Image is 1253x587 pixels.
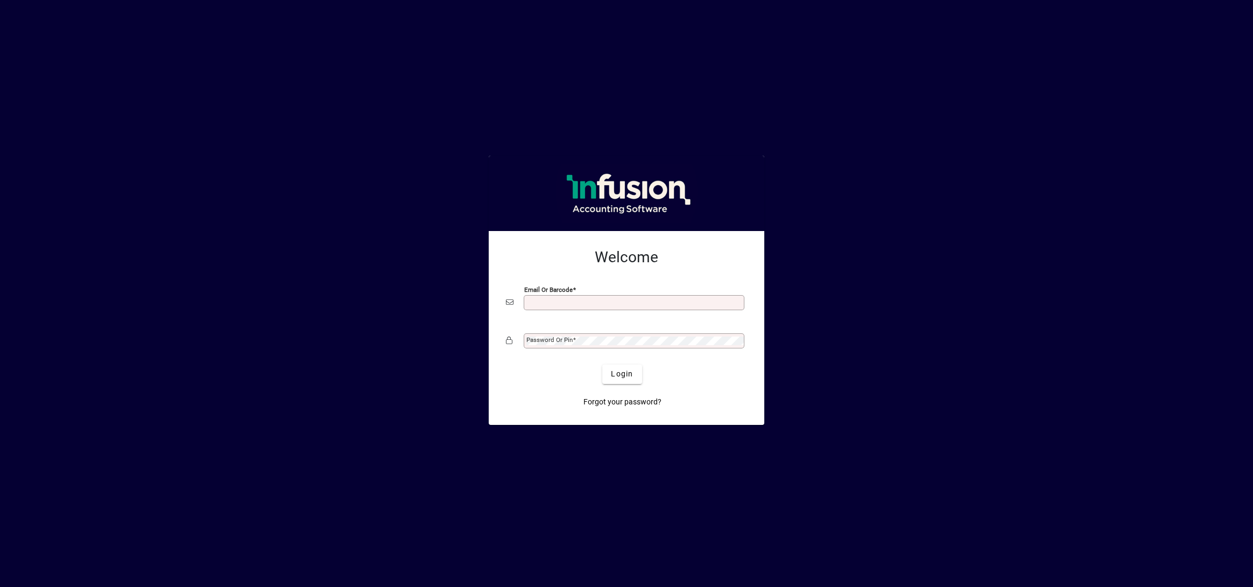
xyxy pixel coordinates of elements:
[579,393,666,412] a: Forgot your password?
[506,248,747,267] h2: Welcome
[526,336,573,344] mat-label: Password or Pin
[524,285,573,293] mat-label: Email or Barcode
[583,396,661,408] span: Forgot your password?
[602,365,642,384] button: Login
[611,368,633,380] span: Login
